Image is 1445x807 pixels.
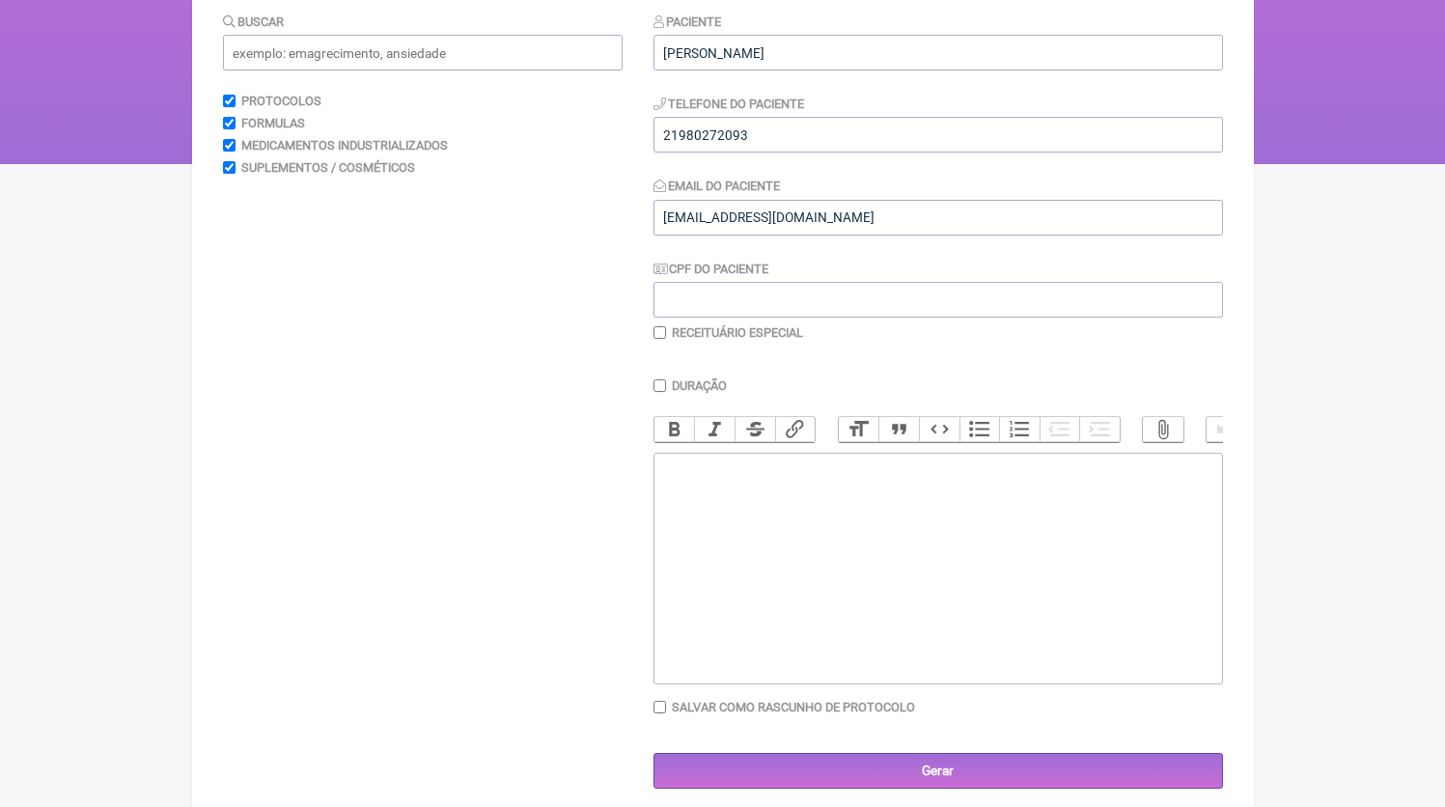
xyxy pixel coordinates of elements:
[694,417,735,442] button: Italic
[735,417,775,442] button: Strikethrough
[959,417,1000,442] button: Bullets
[241,160,415,175] label: Suplementos / Cosméticos
[653,14,722,29] label: Paciente
[653,753,1223,789] input: Gerar
[241,94,321,108] label: Protocolos
[653,179,781,193] label: Email do Paciente
[223,35,623,70] input: exemplo: emagrecimento, ansiedade
[653,262,769,276] label: CPF do Paciente
[1040,417,1080,442] button: Decrease Level
[654,417,695,442] button: Bold
[241,116,305,130] label: Formulas
[999,417,1040,442] button: Numbers
[672,325,803,340] label: Receituário Especial
[1207,417,1247,442] button: Undo
[1143,417,1183,442] button: Attach Files
[919,417,959,442] button: Code
[241,138,448,153] label: Medicamentos Industrializados
[878,417,919,442] button: Quote
[775,417,816,442] button: Link
[223,14,285,29] label: Buscar
[672,700,915,714] label: Salvar como rascunho de Protocolo
[672,378,727,393] label: Duração
[1079,417,1120,442] button: Increase Level
[653,97,805,111] label: Telefone do Paciente
[839,417,879,442] button: Heading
